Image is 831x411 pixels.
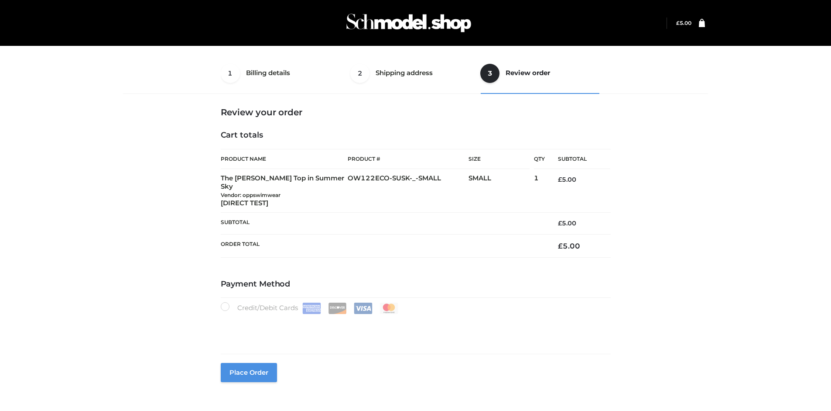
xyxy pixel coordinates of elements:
img: Schmodel Admin 964 [343,6,474,40]
td: The [PERSON_NAME] Top in Summer Sky [DIRECT TEST] [221,169,348,213]
h4: Cart totals [221,131,611,140]
img: Visa [354,303,373,314]
span: £ [558,242,563,250]
span: £ [558,219,562,227]
button: Place order [221,363,277,382]
th: Qty [534,149,545,169]
iframe: Secure payment input frame [219,312,609,344]
bdi: 5.00 [676,20,691,26]
bdi: 5.00 [558,242,580,250]
td: SMALL [469,169,534,213]
small: Vendor: oppswimwear [221,192,280,198]
h3: Review your order [221,107,611,117]
bdi: 5.00 [558,219,576,227]
img: Amex [302,303,321,314]
a: £5.00 [676,20,691,26]
bdi: 5.00 [558,176,576,183]
td: 1 [534,169,545,213]
label: Credit/Debit Cards [221,302,399,314]
img: Mastercard [380,303,398,314]
th: Order Total [221,234,545,257]
span: £ [558,176,562,183]
th: Size [469,149,530,169]
img: Discover [328,303,347,314]
th: Subtotal [221,213,545,234]
span: £ [676,20,680,26]
h4: Payment Method [221,280,611,289]
th: Subtotal [545,149,610,169]
th: Product Name [221,149,348,169]
td: OW122ECO-SUSK-_-SMALL [348,169,469,213]
th: Product # [348,149,469,169]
